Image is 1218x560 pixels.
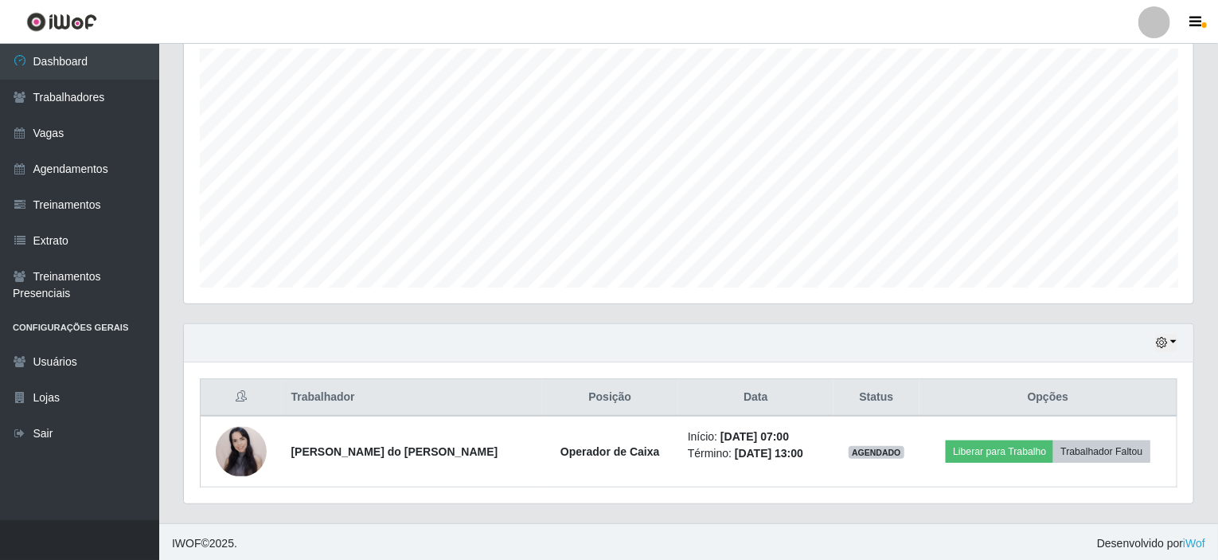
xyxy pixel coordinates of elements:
th: Posição [542,379,678,417]
time: [DATE] 07:00 [720,430,789,443]
strong: [PERSON_NAME] do [PERSON_NAME] [291,445,498,458]
th: Status [833,379,919,417]
button: Liberar para Trabalho [946,441,1053,463]
img: 1747989829557.jpeg [216,427,267,476]
a: iWof [1183,537,1205,550]
li: Início: [688,429,824,445]
time: [DATE] 13:00 [735,447,803,460]
img: CoreUI Logo [26,12,97,32]
span: © 2025 . [172,535,237,552]
span: AGENDADO [849,446,904,459]
th: Data [678,379,833,417]
strong: Operador de Caixa [560,445,660,458]
th: Opções [919,379,1177,417]
span: IWOF [172,537,201,550]
th: Trabalhador [282,379,542,417]
li: Término: [688,445,824,462]
span: Desenvolvido por [1097,535,1205,552]
button: Trabalhador Faltou [1053,441,1150,463]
